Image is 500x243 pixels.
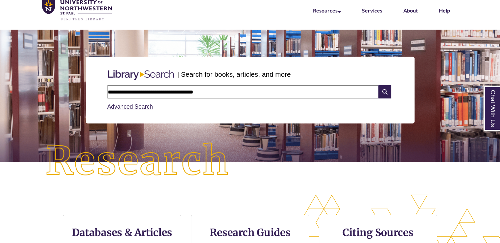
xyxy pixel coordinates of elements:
h3: Citing Sources [338,226,418,239]
a: Help [439,7,450,13]
a: Services [362,7,382,13]
img: Research [25,122,250,201]
img: Libary Search [105,67,177,83]
p: | Search for books, articles, and more [177,69,291,79]
h3: Research Guides [197,226,304,239]
h3: Databases & Articles [68,226,176,239]
i: Search [378,85,391,98]
a: Advanced Search [107,103,153,110]
a: Resources [313,7,341,13]
a: About [403,7,418,13]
